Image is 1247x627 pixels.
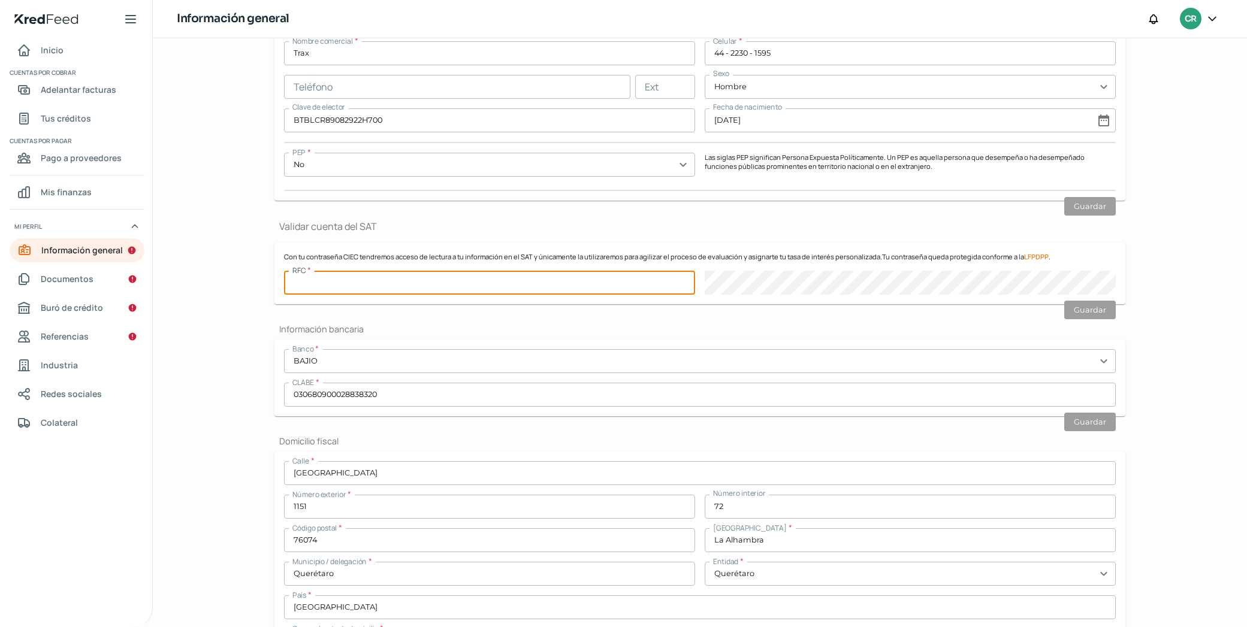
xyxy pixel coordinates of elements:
p: Con tu contraseña CIEC tendremos acceso de lectura a tu información en el SAT y únicamente la uti... [284,252,1116,261]
span: Inicio [41,43,64,57]
span: Información general [41,243,123,258]
span: Mis finanzas [41,184,92,199]
a: Documentos [10,267,144,291]
span: Sexo [713,68,729,78]
span: Documentos [41,271,93,286]
h2: Domicilio fiscal [274,435,1125,447]
p: Las siglas PEP significan Persona Expuesta Políticamente. Un PEP es aquella persona que desempeña... [705,153,1116,171]
a: LFPDPP [1024,252,1049,261]
a: Referencias [10,325,144,349]
span: Número exterior [292,489,346,499]
span: Tus créditos [41,111,91,126]
span: Cuentas por pagar [10,135,143,146]
a: Información general [10,238,144,262]
span: Adelantar facturas [41,82,116,97]
span: Pago a proveedores [41,150,122,165]
h2: Información bancaria [274,323,1125,335]
span: Banco [292,344,313,354]
span: Clave de elector [292,102,345,112]
a: Mis finanzas [10,180,144,204]
a: Buró de crédito [10,296,144,320]
span: Industria [41,358,78,372]
span: Código postal [292,523,337,533]
span: CR [1185,12,1196,26]
span: Municipio / delegación [292,556,367,567]
span: Cuentas por cobrar [10,67,143,78]
button: Guardar [1064,197,1116,216]
h1: Validar cuenta del SAT [274,220,1125,233]
span: PEP [292,147,306,157]
span: Entidad [713,556,738,567]
a: Colateral [10,411,144,435]
span: [GEOGRAPHIC_DATA] [713,523,787,533]
span: Redes sociales [41,386,102,401]
span: Buró de crédito [41,300,103,315]
span: Referencias [41,329,89,344]
h1: Información general [177,10,289,28]
span: País [292,590,306,600]
a: Adelantar facturas [10,78,144,102]
span: Calle [292,456,309,466]
a: Redes sociales [10,382,144,406]
span: RFC [292,265,306,275]
span: Fecha de nacimiento [713,102,782,112]
a: Tus créditos [10,107,144,131]
span: Colateral [41,415,78,430]
button: Guardar [1064,413,1116,431]
button: Guardar [1064,301,1116,319]
a: Pago a proveedores [10,146,144,170]
span: CLABE [292,377,314,387]
span: Número interior [713,488,765,498]
a: Inicio [10,38,144,62]
a: Industria [10,353,144,377]
span: Mi perfil [14,221,42,232]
